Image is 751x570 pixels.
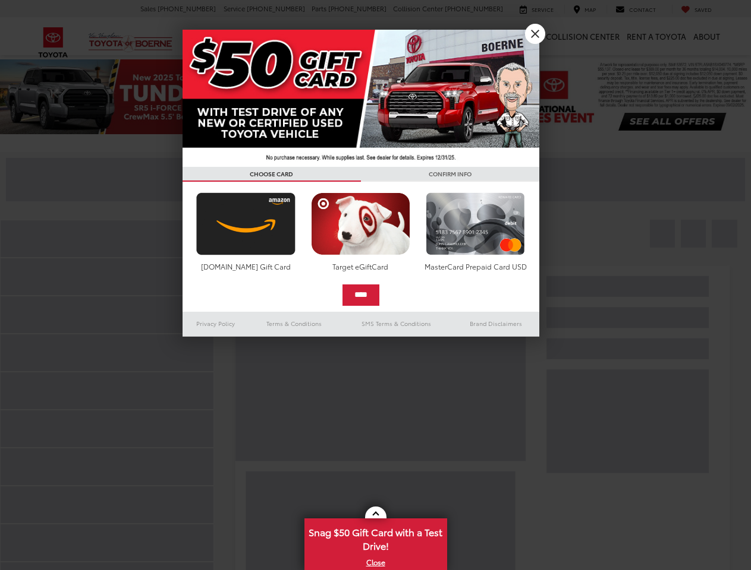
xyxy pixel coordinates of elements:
div: [DOMAIN_NAME] Gift Card [193,261,298,271]
div: MasterCard Prepaid Card USD [423,261,528,271]
a: Brand Disclaimers [453,316,539,331]
h3: CHOOSE CARD [183,167,361,182]
span: Snag $50 Gift Card with a Test Drive! [306,520,446,556]
img: amazoncard.png [193,192,298,255]
img: mastercard.png [423,192,528,255]
a: Terms & Conditions [249,316,340,331]
img: 42635_top_851395.jpg [183,30,539,167]
a: Privacy Policy [183,316,249,331]
h3: CONFIRM INFO [361,167,539,182]
img: targetcard.png [308,192,413,255]
a: SMS Terms & Conditions [340,316,453,331]
div: Target eGiftCard [308,261,413,271]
